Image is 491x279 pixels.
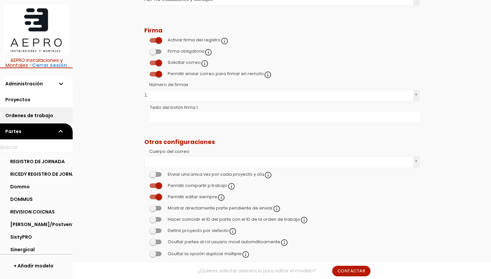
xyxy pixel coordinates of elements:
i: info_outline [264,71,272,79]
label: Permitir enviar correo para firmar en remoto [168,71,272,76]
i: info_outline [273,205,281,213]
label: Hacer coincidir el ID del parte con el ID de la orden de trabajo [168,216,308,222]
label: Firma obligatoria [168,48,212,54]
label: Cuerpo del correo [144,149,213,155]
h2: Otras configuraciones [144,139,420,145]
span: 1 [145,90,411,100]
i: info_outline [280,239,288,247]
label: Ocultar la opción duplicar múltiple [168,251,250,256]
a: Contactar [332,266,371,276]
i: info_outline [242,251,250,258]
i: info_outline [264,171,272,179]
label: Ocultar partes al rol usuario movil automáticamente [168,239,288,245]
a: Cerrar sesión [32,62,67,69]
label: Número de firmas [144,82,213,88]
i: info_outline [229,227,237,235]
label: Solicitar correo [168,60,209,65]
i: info_outline [204,48,212,56]
label: Permitir editar siempre [168,194,225,200]
label: Texto del botón firma 1 [150,105,198,111]
label: Definir proyecto por defecto [168,228,237,233]
a: + Añadir modelo [3,258,69,274]
label: Activar firma del registro [168,37,228,43]
i: info_outline [217,194,225,202]
i: expand_more [57,123,65,139]
img: itcons-logo [4,5,69,55]
i: info_outline [228,182,235,190]
i: info_outline [221,37,228,45]
label: Enviar una única vez por cada proyecto y día [168,171,272,177]
h2: Firma [144,27,420,34]
a: 1 [145,90,419,101]
label: Mostrar directamente parte pendiente de enviar [168,205,281,211]
i: info_outline [300,216,308,224]
i: expand_more [57,76,65,92]
i: info_outline [201,60,209,68]
label: Permitir compartir p.trabajo [168,183,235,188]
